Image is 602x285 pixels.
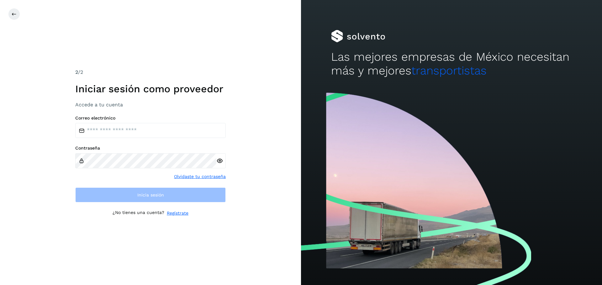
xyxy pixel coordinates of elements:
[113,210,164,216] p: ¿No tienes una cuenta?
[137,193,164,197] span: Inicia sesión
[75,115,226,121] label: Correo electrónico
[75,145,226,151] label: Contraseña
[411,64,487,77] span: transportistas
[75,83,226,95] h1: Iniciar sesión como proveedor
[75,69,226,76] div: /2
[331,50,572,78] h2: Las mejores empresas de México necesitan más y mejores
[75,187,226,202] button: Inicia sesión
[75,102,226,108] h3: Accede a tu cuenta
[174,173,226,180] a: Olvidaste tu contraseña
[167,210,188,216] a: Regístrate
[75,69,78,75] span: 2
